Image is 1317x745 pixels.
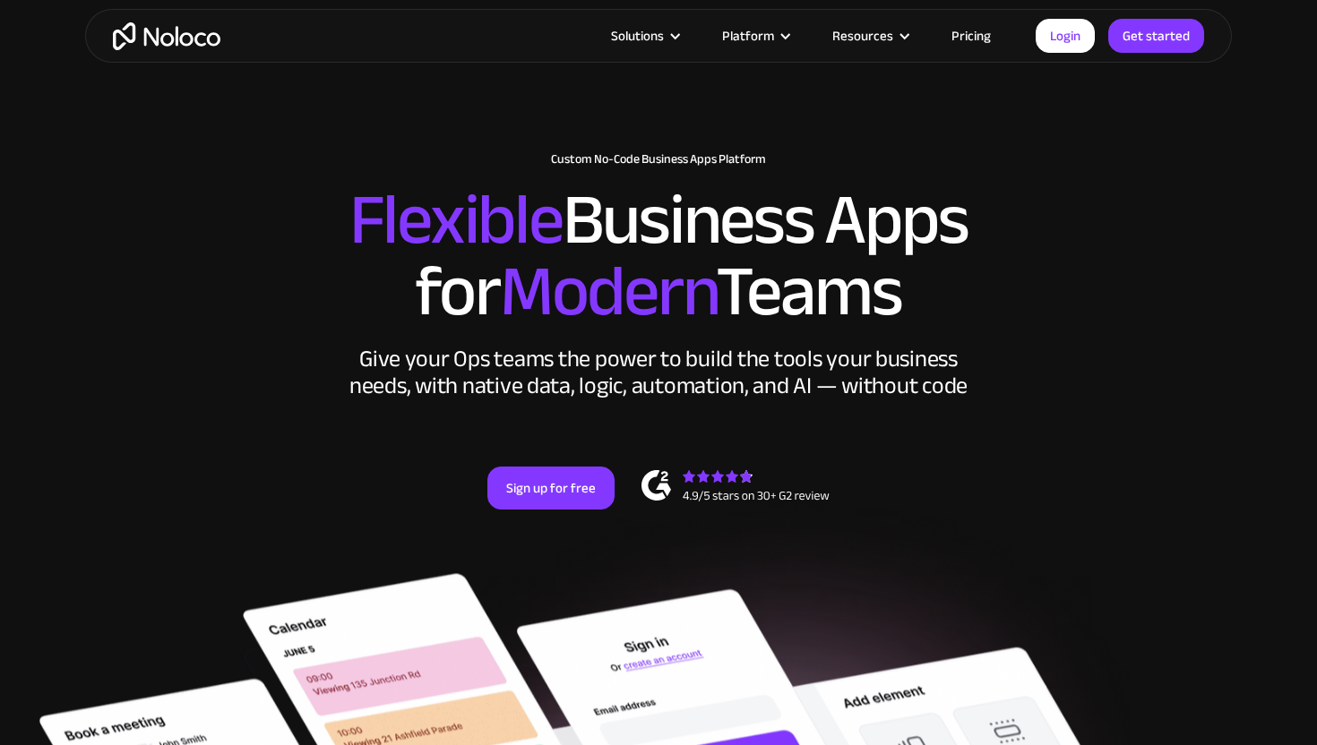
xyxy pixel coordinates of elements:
a: Sign up for free [487,467,615,510]
h1: Custom No-Code Business Apps Platform [103,152,1214,167]
span: Modern [500,225,716,358]
div: Give your Ops teams the power to build the tools your business needs, with native data, logic, au... [345,346,972,399]
h2: Business Apps for Teams [103,184,1214,328]
div: Platform [722,24,774,47]
div: Platform [700,24,810,47]
div: Solutions [611,24,664,47]
div: Resources [810,24,929,47]
span: Flexible [349,153,563,287]
div: Resources [832,24,893,47]
a: Login [1036,19,1095,53]
a: Get started [1108,19,1204,53]
div: Solutions [589,24,700,47]
a: Pricing [929,24,1013,47]
a: home [113,22,220,50]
